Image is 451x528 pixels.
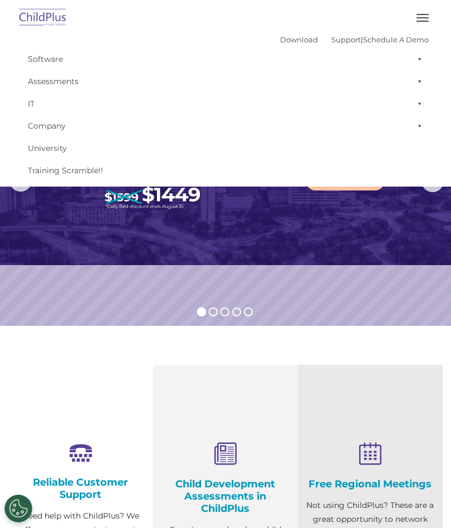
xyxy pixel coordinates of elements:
[22,92,429,115] a: IT
[280,35,318,44] a: Download
[17,5,69,31] img: ChildPlus by Procare Solutions
[22,137,429,159] a: University
[161,478,290,515] h4: Child Development Assessments in ChildPlus
[22,159,429,182] a: Training Scramble!!
[17,476,145,501] h4: Reliable Customer Support
[263,408,451,528] iframe: Chat Widget
[22,115,429,137] a: Company
[363,35,429,44] a: Schedule A Demo
[331,35,361,44] a: Support
[4,495,32,522] button: Cookies Settings
[280,35,429,44] font: |
[22,70,429,92] a: Assessments
[22,48,429,70] a: Software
